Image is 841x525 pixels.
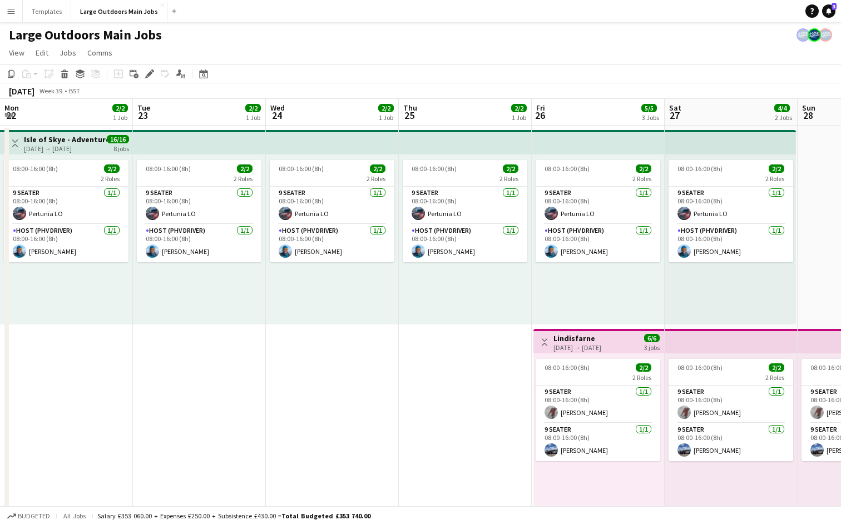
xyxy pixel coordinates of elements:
div: 1 Job [379,113,393,122]
span: 08:00-16:00 (8h) [545,164,590,173]
span: 24 [269,109,285,122]
span: Fri [536,103,545,113]
span: 2/2 [378,104,394,112]
div: 2 Jobs [775,113,792,122]
span: 2 Roles [765,174,784,183]
a: View [4,46,29,60]
span: Wed [270,103,285,113]
span: 2/2 [370,164,385,173]
button: Budgeted [6,510,52,522]
div: 08:00-16:00 (8h)2/22 Roles9 Seater1/108:00-16:00 (8h)Pertunia LOHost (PHV Driver)1/108:00-16:00 (... [270,160,394,262]
app-card-role: Host (PHV Driver)1/108:00-16:00 (8h)[PERSON_NAME] [669,224,793,262]
div: 1 Job [113,113,127,122]
span: 23 [136,109,150,122]
app-card-role: 9 Seater1/108:00-16:00 (8h)[PERSON_NAME] [669,386,793,423]
span: 27 [667,109,681,122]
h3: Lindisfarne [553,333,601,343]
app-card-role: 9 Seater1/108:00-16:00 (8h)Pertunia LO [137,187,261,224]
span: Budgeted [18,512,50,520]
span: 2/2 [636,164,651,173]
div: [DATE] → [DATE] [553,343,601,352]
span: 3 [832,3,837,10]
span: 08:00-16:00 (8h) [677,363,723,372]
div: 1 Job [246,113,260,122]
app-job-card: 08:00-16:00 (8h)2/22 Roles9 Seater1/108:00-16:00 (8h)Pertunia LOHost (PHV Driver)1/108:00-16:00 (... [536,160,660,262]
div: [DATE] [9,86,34,97]
app-job-card: 08:00-16:00 (8h)2/22 Roles9 Seater1/108:00-16:00 (8h)[PERSON_NAME]9 Seater1/108:00-16:00 (8h)[PER... [536,359,660,461]
span: 2 Roles [101,174,120,183]
div: BST [69,87,80,95]
span: Mon [4,103,19,113]
span: 08:00-16:00 (8h) [545,363,590,372]
span: 16/16 [107,135,129,143]
app-card-role: 9 Seater1/108:00-16:00 (8h)Pertunia LO [669,187,793,224]
span: Jobs [60,48,76,58]
app-card-role: 9 Seater1/108:00-16:00 (8h)[PERSON_NAME] [536,423,660,461]
span: All jobs [61,512,88,520]
span: 2/2 [511,104,527,112]
span: 2/2 [769,363,784,372]
span: 2 Roles [367,174,385,183]
span: Total Budgeted £353 740.00 [281,512,370,520]
span: View [9,48,24,58]
span: 2 Roles [632,174,651,183]
app-card-role: Host (PHV Driver)1/108:00-16:00 (8h)[PERSON_NAME] [137,224,261,262]
div: [DATE] → [DATE] [24,144,107,153]
span: 2/2 [636,363,651,372]
app-card-role: 9 Seater1/108:00-16:00 (8h)Pertunia LO [536,187,660,224]
span: 2 Roles [632,373,651,382]
app-job-card: 08:00-16:00 (8h)2/22 Roles9 Seater1/108:00-16:00 (8h)Pertunia LOHost (PHV Driver)1/108:00-16:00 (... [137,160,261,262]
div: Salary £353 060.00 + Expenses £250.00 + Subsistence £430.00 = [97,512,370,520]
span: 28 [800,109,815,122]
span: Sat [669,103,681,113]
app-card-role: 9 Seater1/108:00-16:00 (8h)Pertunia LO [403,187,527,224]
app-job-card: 08:00-16:00 (8h)2/22 Roles9 Seater1/108:00-16:00 (8h)[PERSON_NAME]9 Seater1/108:00-16:00 (8h)[PER... [669,359,793,461]
div: 3 Jobs [642,113,659,122]
a: Jobs [55,46,81,60]
span: 08:00-16:00 (8h) [677,164,723,173]
app-card-role: 9 Seater1/108:00-16:00 (8h)[PERSON_NAME] [669,423,793,461]
span: 2/2 [104,164,120,173]
app-user-avatar: Large Outdoors Office [819,28,832,42]
app-card-role: Host (PHV Driver)1/108:00-16:00 (8h)[PERSON_NAME] [4,224,128,262]
span: 6/6 [644,334,660,342]
app-card-role: 9 Seater1/108:00-16:00 (8h)Pertunia LO [4,187,128,224]
span: 2/2 [503,164,518,173]
div: 8 jobs [113,143,129,153]
span: Tue [137,103,150,113]
span: 2 Roles [765,373,784,382]
app-card-role: Host (PHV Driver)1/108:00-16:00 (8h)[PERSON_NAME] [536,224,660,262]
span: 25 [402,109,417,122]
span: 4/4 [774,104,790,112]
span: 26 [535,109,545,122]
span: 2/2 [237,164,253,173]
button: Templates [23,1,71,22]
span: 08:00-16:00 (8h) [279,164,324,173]
span: Edit [36,48,48,58]
div: 08:00-16:00 (8h)2/22 Roles9 Seater1/108:00-16:00 (8h)Pertunia LOHost (PHV Driver)1/108:00-16:00 (... [669,160,793,262]
app-user-avatar: Large Outdoors Office [808,28,821,42]
span: 2/2 [112,104,128,112]
app-card-role: Host (PHV Driver)1/108:00-16:00 (8h)[PERSON_NAME] [270,224,394,262]
span: 08:00-16:00 (8h) [146,164,191,173]
a: Comms [83,46,117,60]
a: 3 [822,4,835,18]
h3: Isle of Skye - Adventure & Explore [24,134,107,144]
div: 1 Job [512,113,526,122]
span: Week 39 [37,87,65,95]
h1: Large Outdoors Main Jobs [9,27,162,43]
app-user-avatar: Large Outdoors Office [797,28,810,42]
app-card-role: 9 Seater1/108:00-16:00 (8h)[PERSON_NAME] [536,386,660,423]
span: Thu [403,103,417,113]
app-job-card: 08:00-16:00 (8h)2/22 Roles9 Seater1/108:00-16:00 (8h)Pertunia LOHost (PHV Driver)1/108:00-16:00 (... [403,160,527,262]
span: 2/2 [245,104,261,112]
app-job-card: 08:00-16:00 (8h)2/22 Roles9 Seater1/108:00-16:00 (8h)Pertunia LOHost (PHV Driver)1/108:00-16:00 (... [4,160,128,262]
button: Large Outdoors Main Jobs [71,1,167,22]
span: Comms [87,48,112,58]
span: 2 Roles [234,174,253,183]
span: 2/2 [769,164,784,173]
